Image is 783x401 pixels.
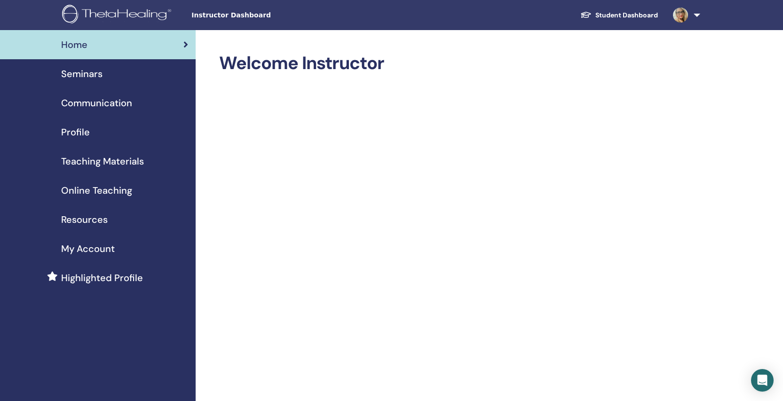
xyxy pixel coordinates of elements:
span: Profile [61,125,90,139]
img: default.jpg [673,8,688,23]
span: Highlighted Profile [61,271,143,285]
span: Home [61,38,87,52]
span: Teaching Materials [61,154,144,168]
a: Student Dashboard [573,7,665,24]
img: graduation-cap-white.svg [580,11,592,19]
span: Instructor Dashboard [191,10,332,20]
span: Resources [61,212,108,227]
h2: Welcome Instructor [219,53,698,74]
span: My Account [61,242,115,256]
span: Communication [61,96,132,110]
div: Open Intercom Messenger [751,369,774,392]
span: Seminars [61,67,103,81]
span: Online Teaching [61,183,132,197]
img: logo.png [62,5,174,26]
